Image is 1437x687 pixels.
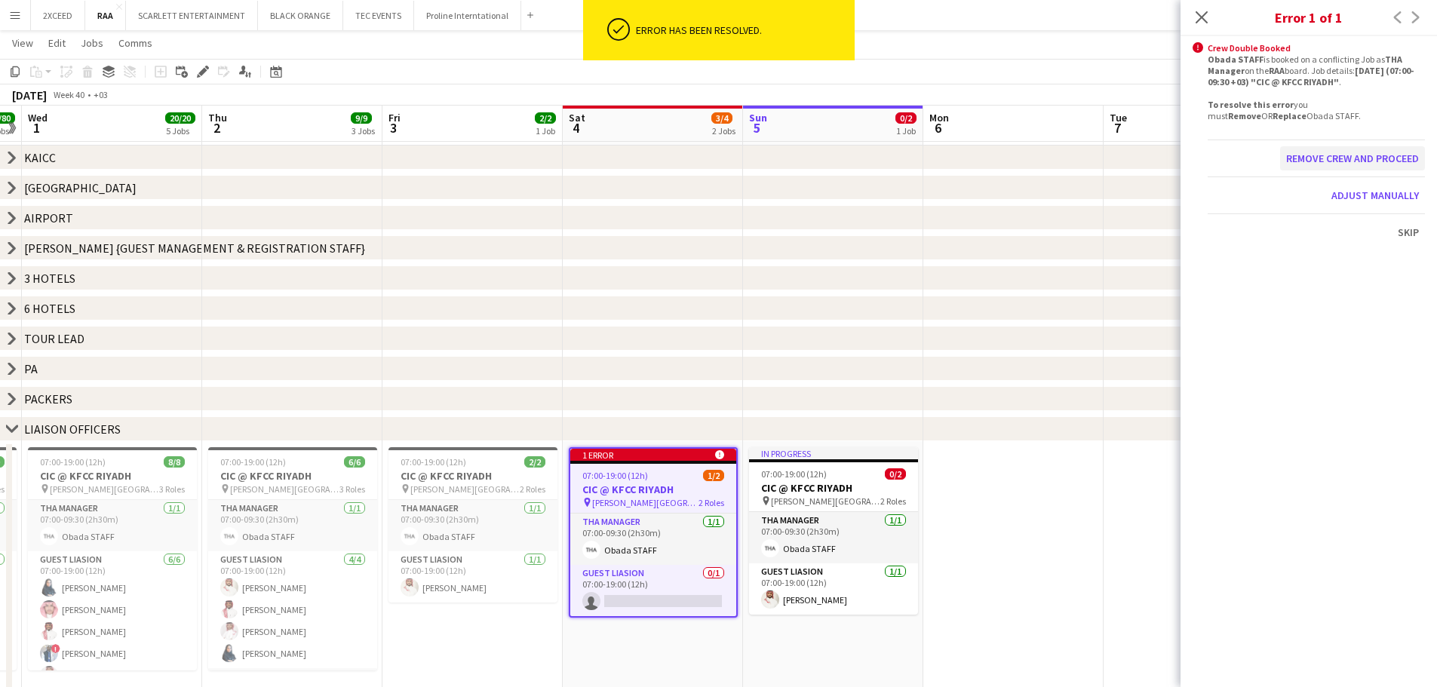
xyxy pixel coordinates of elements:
[749,447,918,615] app-job-card: In progress07:00-19:00 (12h)0/2CIC @ KFCC RIYADH [PERSON_NAME][GEOGRAPHIC_DATA]2 RolesTHA Manager...
[749,447,918,459] div: In progress
[636,23,849,37] div: Error has been resolved.
[208,551,377,668] app-card-role: Guest Liasion4/407:00-19:00 (12h)[PERSON_NAME][PERSON_NAME][PERSON_NAME][PERSON_NAME]
[388,447,557,603] app-job-card: 07:00-19:00 (12h)2/2CIC @ KFCC RIYADH [PERSON_NAME][GEOGRAPHIC_DATA]2 RolesTHA Manager1/107:00-09...
[1208,65,1414,87] b: [DATE] (07:00-09:30 +03) "CIC @ KFCC RIYADH"
[258,1,343,30] button: BLACK ORANGE
[230,483,339,495] span: [PERSON_NAME][GEOGRAPHIC_DATA]
[351,112,372,124] span: 9/9
[570,565,736,616] app-card-role: Guest Liasion0/107:00-19:00 (12h)
[344,456,365,468] span: 6/6
[520,483,545,495] span: 2 Roles
[410,483,520,495] span: [PERSON_NAME][GEOGRAPHIC_DATA]
[885,468,906,480] span: 0/2
[352,125,375,136] div: 3 Jobs
[570,514,736,565] app-card-role: THA Manager1/107:00-09:30 (2h30m)Obada STAFF
[388,500,557,551] app-card-role: THA Manager1/107:00-09:30 (2h30m)Obada STAFF
[388,551,557,603] app-card-role: Guest Liasion1/107:00-19:00 (12h)[PERSON_NAME]
[1107,119,1127,136] span: 7
[749,512,918,563] app-card-role: THA Manager1/107:00-09:30 (2h30m)Obada STAFF
[536,125,555,136] div: 1 Job
[388,111,401,124] span: Fri
[75,33,109,53] a: Jobs
[164,456,185,468] span: 8/8
[1392,220,1425,244] button: Skip
[159,483,185,495] span: 3 Roles
[747,119,767,136] span: 5
[1110,111,1127,124] span: Tue
[118,36,152,50] span: Comms
[749,481,918,495] h3: CIC @ KFCC RIYADH
[569,447,738,618] app-job-card: 1 error 07:00-19:00 (12h)1/2CIC @ KFCC RIYADH [PERSON_NAME][GEOGRAPHIC_DATA]2 RolesTHA Manager1/1...
[592,497,699,508] span: [PERSON_NAME][GEOGRAPHIC_DATA]
[771,495,880,507] span: [PERSON_NAME][GEOGRAPHIC_DATA]
[567,119,585,136] span: 4
[570,449,736,461] div: 1 error
[12,36,33,50] span: View
[386,119,401,136] span: 3
[1269,65,1285,76] b: RAA
[1325,183,1425,207] button: Adjust manually
[24,301,75,316] div: 6 HOTELS
[569,111,585,124] span: Sat
[166,125,195,136] div: 5 Jobs
[24,210,73,225] div: AIRPORT
[1208,99,1294,110] b: To resolve this error
[28,111,48,124] span: Wed
[208,111,227,124] span: Thu
[570,483,736,496] h3: CIC @ KFCC RIYADH
[1208,54,1425,121] div: is booked on a conflicting Job as on the board. Job details: . you must OR Obada STAFF.
[24,422,121,437] div: LIAISON OFFICERS
[699,497,724,508] span: 2 Roles
[24,241,365,256] div: [PERSON_NAME] {GUEST MANAGEMENT & REGISTRATION STAFF}
[48,36,66,50] span: Edit
[388,469,557,483] h3: CIC @ KFCC RIYADH
[208,500,377,551] app-card-role: THA Manager1/107:00-09:30 (2h30m)Obada STAFF
[582,470,648,481] span: 07:00-19:00 (12h)
[208,469,377,483] h3: CIC @ KFCC RIYADH
[927,119,949,136] span: 6
[712,125,735,136] div: 2 Jobs
[343,1,414,30] button: TEC EVENTS
[28,469,197,483] h3: CIC @ KFCC RIYADH
[1228,110,1261,121] b: Remove
[112,33,158,53] a: Comms
[24,271,75,286] div: 3 HOTELS
[703,470,724,481] span: 1/2
[26,119,48,136] span: 1
[50,89,88,100] span: Week 40
[28,447,197,670] app-job-card: 07:00-19:00 (12h)8/8CIC @ KFCC RIYADH [PERSON_NAME][GEOGRAPHIC_DATA]3 RolesTHA Manager1/107:00-09...
[535,112,556,124] span: 2/2
[31,1,85,30] button: 2XCEED
[206,119,227,136] span: 2
[208,447,377,670] app-job-card: 07:00-19:00 (12h)6/6CIC @ KFCC RIYADH [PERSON_NAME][GEOGRAPHIC_DATA]3 RolesTHA Manager1/107:00-09...
[401,456,466,468] span: 07:00-19:00 (12h)
[24,361,38,376] div: PA
[220,456,286,468] span: 07:00-19:00 (12h)
[85,1,126,30] button: RAA
[414,1,521,30] button: Proline Interntational
[1280,146,1425,170] button: Remove crew and proceed
[6,33,39,53] a: View
[339,483,365,495] span: 3 Roles
[94,89,108,100] div: +03
[929,111,949,124] span: Mon
[1181,8,1437,27] h3: Error 1 of 1
[51,644,60,653] span: !
[711,112,732,124] span: 3/4
[749,563,918,615] app-card-role: Guest Liasion1/107:00-19:00 (12h)[PERSON_NAME]
[81,36,103,50] span: Jobs
[126,1,258,30] button: SCARLETT ENTERTAINMENT
[1273,110,1307,121] b: Replace
[12,87,47,103] div: [DATE]
[24,331,84,346] div: TOUR LEAD
[895,112,917,124] span: 0/2
[40,456,106,468] span: 07:00-19:00 (12h)
[165,112,195,124] span: 20/20
[749,111,767,124] span: Sun
[1208,54,1264,65] b: Obada STAFF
